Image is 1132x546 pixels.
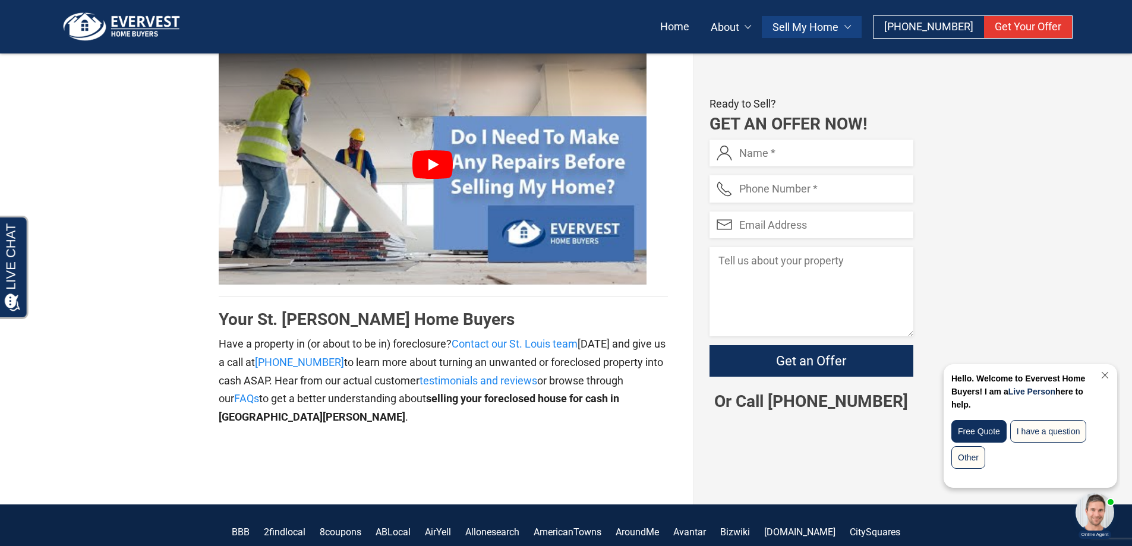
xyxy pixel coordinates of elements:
a: testimonials and reviews [420,374,537,387]
a: Home [649,16,700,38]
img: logo.png [59,12,184,42]
input: Name * [710,140,913,166]
a: 2findlocal [264,525,305,539]
a: Get Your Offer [984,16,1072,38]
form: Contact form [710,140,913,391]
a: Avantar [673,525,706,539]
a: 8coupons [320,525,361,539]
a: Contact our St. Louis team [452,337,578,350]
a: AroundMe [616,525,659,539]
a: About [700,16,762,38]
iframe: Chat Invitation [930,361,1120,540]
a: [PHONE_NUMBER] [255,356,344,368]
b: selling your foreclosed house for cash in [GEOGRAPHIC_DATA][PERSON_NAME] [219,392,619,423]
h2: Your St. [PERSON_NAME] Home Buyers [219,309,668,330]
a: FAQs [234,392,259,405]
h2: Get an Offer Now! [710,113,913,135]
a: ABLocal [376,525,411,539]
p: Or Call [PHONE_NUMBER] [710,391,913,412]
a: Sell My Home [762,16,862,38]
a: Allonesearch [465,525,519,539]
input: Email Address [710,212,913,238]
a: Bizwiki [720,525,750,539]
a: AmericanTowns [534,525,601,539]
input: Phone Number * [710,175,913,202]
a: BBB [232,525,250,539]
a: [PHONE_NUMBER] [874,16,984,38]
p: Have a property in (or about to be in) foreclosure? [DATE] and give us a call at to learn more ab... [219,335,668,426]
p: Ready to Sell? [710,95,913,113]
a: AirYell [425,525,451,539]
span: [PHONE_NUMBER] [884,20,973,33]
span: Opens a chat window [29,10,96,24]
input: Get an Offer [710,345,913,377]
a: [DOMAIN_NAME] [764,525,835,539]
a: CitySquares [850,525,900,539]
